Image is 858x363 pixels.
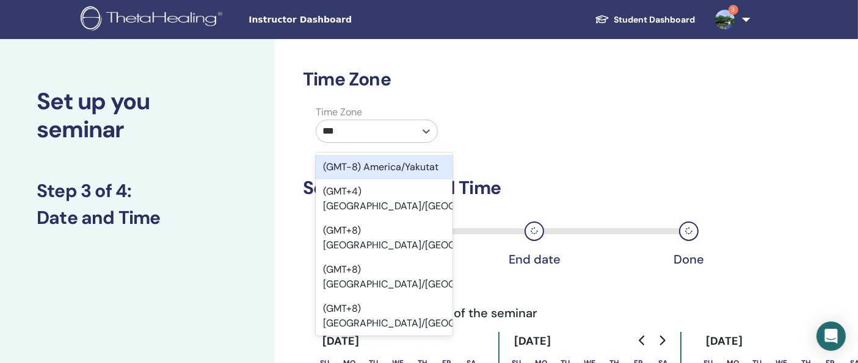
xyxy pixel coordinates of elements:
[316,179,453,218] div: (GMT+4) [GEOGRAPHIC_DATA]/[GEOGRAPHIC_DATA]
[313,332,369,351] div: [DATE]
[316,257,453,297] div: (GMT+8) [GEOGRAPHIC_DATA]/[GEOGRAPHIC_DATA]
[652,328,672,353] button: Go to next month
[37,180,238,202] h3: Step 3 of 4 :
[37,207,238,229] h3: Date and Time
[504,252,565,267] div: End date
[303,177,740,199] h3: Seminar Date and Time
[715,10,735,29] img: default.jpg
[658,252,719,267] div: Done
[816,322,846,351] div: Open Intercom Messenger
[595,14,609,24] img: graduation-cap-white.svg
[633,328,652,353] button: Go to previous month
[81,6,227,34] img: logo.png
[37,88,238,143] h2: Set up you seminar
[316,218,453,257] div: (GMT+8) [GEOGRAPHIC_DATA]/[GEOGRAPHIC_DATA]
[729,5,738,15] span: 3
[308,105,445,120] label: Time Zone
[316,297,453,336] div: (GMT+8) [GEOGRAPHIC_DATA]/[GEOGRAPHIC_DATA]
[696,332,753,351] div: [DATE]
[316,155,453,179] div: (GMT-8) America/Yakutat
[585,9,705,31] a: Student Dashboard
[249,13,432,26] span: Instructor Dashboard
[303,68,740,90] h3: Time Zone
[504,332,561,351] div: [DATE]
